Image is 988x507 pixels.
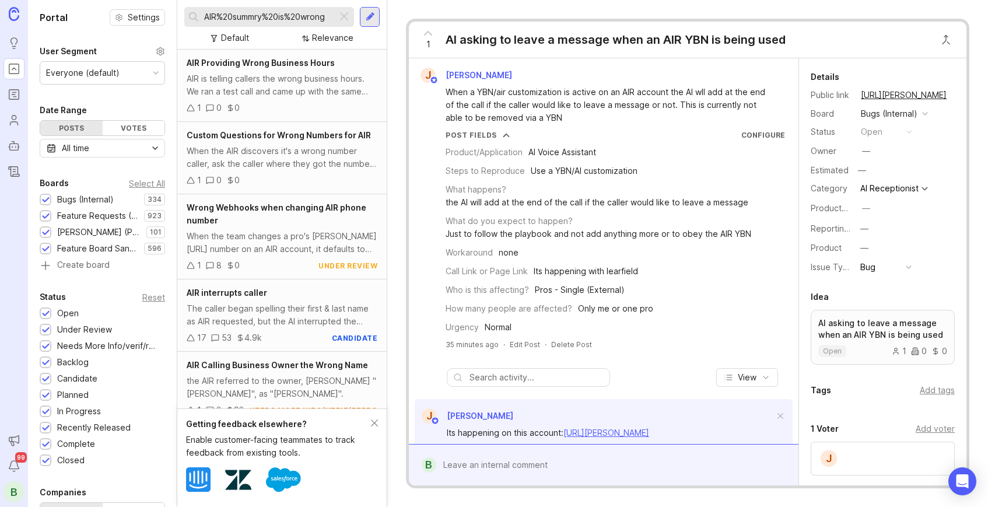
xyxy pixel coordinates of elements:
div: Call Link or Page Link [446,265,528,278]
div: All time [62,142,89,155]
span: 1 [426,38,430,51]
div: Open Intercom Messenger [948,467,976,495]
svg: toggle icon [146,144,164,153]
div: Feature Requests (Internal) [57,209,138,222]
span: AIR Providing Wrong Business Hours [187,58,335,68]
button: Post Fields [446,130,510,140]
label: ProductboardID [811,203,873,213]
div: Product/Application [446,146,523,159]
div: 1 [197,102,201,114]
a: AIR Providing Wrong Business HoursAIR is telling callers the wrong business hours. We ran a test ... [177,50,387,122]
div: Bugs (Internal) [57,193,114,206]
div: When the AIR discovers it's a wrong number caller, ask the caller where they got the number and w... [187,145,377,170]
div: Board [811,107,852,120]
div: 1 Voter [811,422,839,436]
a: AIR Calling Business Owner the Wrong Namethe AIR referred to the owner, [PERSON_NAME] "[PERSON_NA... [177,352,387,424]
div: 0 [234,259,240,272]
label: Reporting Team [811,223,873,233]
p: 923 [148,211,162,221]
div: the AIR referred to the owner, [PERSON_NAME] "[PERSON_NAME]", as "[PERSON_NAME]". [187,375,377,400]
div: 0 [216,174,222,187]
input: Search... [204,11,332,23]
div: Companies [40,485,86,499]
div: Candidate [57,372,97,385]
div: 17 [197,331,206,344]
div: · [545,340,546,349]
div: Posts [40,121,103,135]
div: the AI will add at the end of the call if the caller would like to leave a message [446,196,748,209]
div: Recently Released [57,421,131,434]
div: Open [57,307,79,320]
div: Add tags [920,384,955,397]
a: Create board [40,261,165,271]
div: Votes [103,121,165,135]
div: Its happening on this account: [447,426,774,439]
div: Add voter [916,422,955,435]
a: Custom Questions for Wrong Numbers for AIRWhen the AIR discovers it's a wrong number caller, ask ... [177,122,387,194]
div: Everyone (default) [46,67,120,79]
img: Zendesk logo [225,467,251,493]
div: 53 [222,331,232,344]
button: B [3,481,24,502]
a: 35 minutes ago [446,340,499,349]
div: 98 [234,404,244,417]
div: Tags [811,383,831,397]
span: View [738,372,756,383]
div: 0 [234,102,240,114]
div: Bug [860,261,875,274]
div: How many people are affected? [446,302,572,315]
div: AIR is telling callers the wrong business hours. We ran a test call and came up with the same iss... [187,72,377,98]
div: What do you expect to happen? [446,215,573,228]
div: 0 [234,174,240,187]
div: Default [221,32,249,44]
span: Settings [128,12,160,23]
div: Its happening with learfield [534,265,638,278]
div: Status [40,290,66,304]
p: 334 [148,195,162,204]
div: 0 [216,102,222,114]
div: User Segment [40,44,97,58]
div: Public link [811,89,852,102]
div: Estimated [811,166,849,174]
div: Steps to Reproduce [446,165,525,177]
button: Announcements [3,430,24,451]
a: J[PERSON_NAME] [415,408,513,424]
div: Complete [57,438,95,450]
div: Owner [811,145,852,158]
div: Planned [57,389,89,401]
a: AIR interrupts callerThe caller began spelling their first & last name as AIR requested, but the ... [177,279,387,352]
div: Workaround [446,246,493,259]
a: AI asking to leave a message when an AIR YBN is being usedopen100 [811,310,955,365]
div: Relevance [312,32,353,44]
div: Feature Board Sandbox [DATE] [57,242,138,255]
div: none [499,246,518,259]
div: J [422,408,437,424]
a: [URL][PERSON_NAME] [857,88,950,103]
a: Users [3,110,24,131]
div: 1 [197,174,201,187]
div: — [854,163,870,178]
div: Post Fields [446,130,497,140]
div: Needs More Info/verif/repro [57,340,159,352]
p: AI asking to leave a message when an AIR YBN is being used [818,317,947,341]
button: Settings [110,9,165,26]
div: 1 [197,259,201,272]
div: Urgency [446,321,479,334]
div: Edit Post [510,340,540,349]
div: 1 [892,347,906,355]
a: [URL][PERSON_NAME] [563,428,649,438]
span: Custom Questions for Wrong Numbers for AIR [187,130,371,140]
p: open [823,347,842,356]
div: AI Receptionist [860,184,919,193]
div: Delete Post [551,340,592,349]
div: 2 [216,404,221,417]
img: Canny Home [9,7,19,20]
div: When a YBN/air customization is active on an AIR account the AI wll add at the end of the call if... [446,86,775,124]
div: B [422,457,436,473]
span: Wrong Webhooks when changing AIR phone number [187,202,366,225]
h1: Portal [40,11,68,25]
img: Salesforce logo [266,462,301,497]
div: What happens? [446,183,506,196]
div: — [860,242,868,254]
